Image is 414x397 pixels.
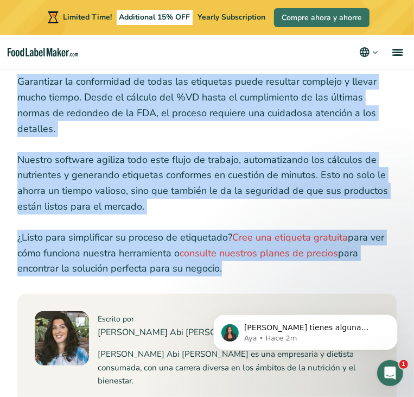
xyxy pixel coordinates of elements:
a: Food Label Maker homepage [8,48,78,57]
span: 1 [399,360,408,369]
a: Cree una etiqueta gratuita [232,231,348,244]
h4: [PERSON_NAME] Abi [PERSON_NAME] [98,326,379,339]
iframe: Intercom live chat [377,360,403,386]
a: consulte nuestros planes de precios [180,247,338,260]
p: [PERSON_NAME] Abi [PERSON_NAME] es una empresaria y dietista consumada, con una carrera diversa e... [98,348,379,387]
a: Compre ahora y ahorre [274,8,370,27]
span: Yearly Subscription [198,12,265,22]
p: Garantizar la conformidad de todas las etiquetas puede resultar complejo y llevar mucho tiempo. D... [17,74,397,136]
img: Maria Abi Hanna - Etiquetadora de alimentos [35,311,89,366]
button: Change language [358,46,379,59]
span: Additional 15% OFF [117,10,193,25]
iframe: Intercom notifications mensaje [197,292,414,368]
span: Limited Time! [63,12,112,22]
a: menu [379,35,414,70]
p: Nuestro software agiliza todo este flujo de trabajo, automatizando los cálculos de nutrientes y g... [17,152,397,215]
p: ¿Listo para simplificar su proceso de etiquetado? para ver cómo funciona nuestra herramienta o pa... [17,230,397,276]
span: Escrito por [98,314,134,324]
